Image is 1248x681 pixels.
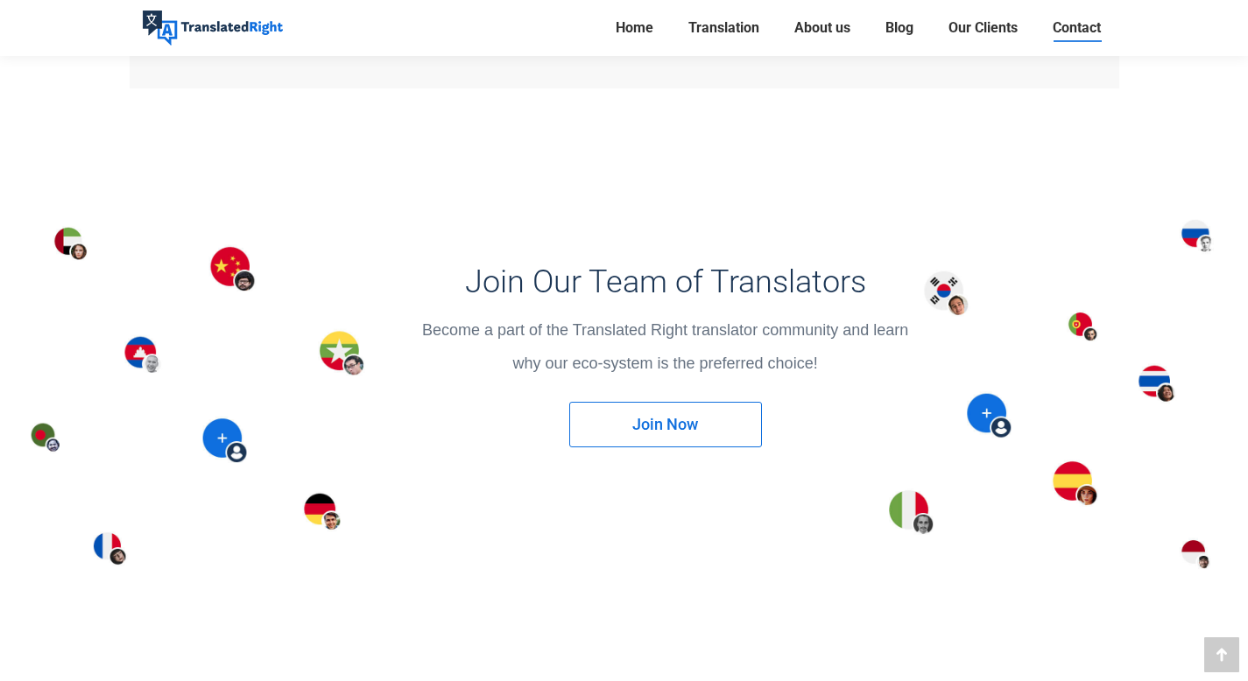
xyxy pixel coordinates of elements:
a: Our Clients [943,16,1023,40]
span: Join Now [632,416,698,433]
a: Blog [880,16,919,40]
span: Blog [885,19,913,37]
a: Translation [683,16,765,40]
div: Become a part of the Translated Right translator community and learn [307,318,1024,376]
span: Translation [688,19,759,37]
span: Our Clients [948,19,1018,37]
h3: Join Our Team of Translators [307,263,1024,300]
a: Join Now [569,402,762,447]
a: About us [789,16,856,40]
span: Home [616,19,653,37]
img: Translated Right [143,11,283,46]
a: Contact [1047,16,1106,40]
p: why our eco-system is the preferred choice! [307,351,1024,376]
a: Home [610,16,659,40]
span: About us [794,19,850,37]
span: Contact [1053,19,1101,37]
